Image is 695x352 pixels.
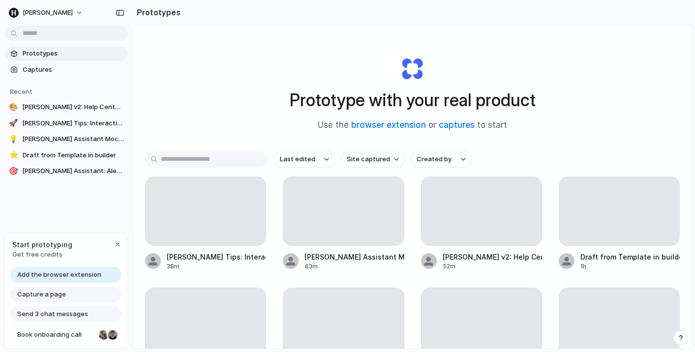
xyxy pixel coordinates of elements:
a: [PERSON_NAME] Assistant Mock Analysis43m [283,176,404,271]
a: 🚀[PERSON_NAME] Tips: Interactive Help Panel [5,116,128,131]
span: Use the or to start [318,119,507,132]
h2: Prototypes [133,6,181,18]
span: Captures [23,65,124,75]
span: Add the browser extension [17,270,101,280]
div: 🎯 [9,166,18,176]
button: Last edited [274,151,335,168]
span: Capture a page [17,290,66,299]
span: Prototypes [23,49,124,59]
div: Draft from Template in builder [580,252,680,262]
h1: Prototype with your real product [290,87,536,113]
div: [PERSON_NAME] Assistant Mock Analysis [304,252,404,262]
span: Book onboarding call [17,330,95,340]
a: [PERSON_NAME] v2: Help Center Addition52m [421,176,542,271]
div: [PERSON_NAME] Tips: Interactive Help Panel [167,252,266,262]
div: 52m [443,262,542,271]
span: [PERSON_NAME] v2: Help Center Addition [22,102,124,112]
div: 🎨 [9,102,18,112]
span: Created by [417,154,452,164]
div: 💡 [9,134,18,144]
div: 43m [304,262,404,271]
button: Site captured [341,151,405,168]
a: Book onboarding call [10,327,121,343]
span: Get free credits [12,250,72,260]
div: ⭐ [9,150,19,160]
a: browser extension [351,120,426,130]
a: [PERSON_NAME] Tips: Interactive Help Panel38m [145,176,266,271]
a: 💡[PERSON_NAME] Assistant Mock Analysis [5,132,128,147]
div: 1h [580,262,680,271]
span: [PERSON_NAME] Tips: Interactive Help Panel [22,118,124,128]
a: 🎨[PERSON_NAME] v2: Help Center Addition [5,100,128,115]
button: [PERSON_NAME] [5,5,88,21]
div: 🚀 [9,118,18,128]
span: [PERSON_NAME] Assistant Mock Analysis [22,134,124,144]
a: Prototypes [5,46,128,61]
a: captures [439,120,475,130]
button: Created by [411,151,472,168]
div: Nicole Kubica [98,329,110,341]
div: 38m [167,262,266,271]
a: Captures [5,62,128,77]
span: Site captured [347,154,390,164]
span: [PERSON_NAME] Assistant: Alerts & Analytics Dashboard [22,166,124,176]
span: Last edited [280,154,315,164]
a: ⭐Draft from Template in builder [5,148,128,163]
span: [PERSON_NAME] [23,8,73,18]
a: 🎯[PERSON_NAME] Assistant: Alerts & Analytics Dashboard [5,164,128,178]
span: Draft from Template in builder [23,150,124,160]
span: Send 3 chat messages [17,309,88,319]
div: [PERSON_NAME] v2: Help Center Addition [443,252,542,262]
div: Christian Iacullo [107,329,119,341]
span: Start prototyping [12,239,72,250]
a: Draft from Template in builder1h [559,176,680,271]
span: Recent [10,88,32,95]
